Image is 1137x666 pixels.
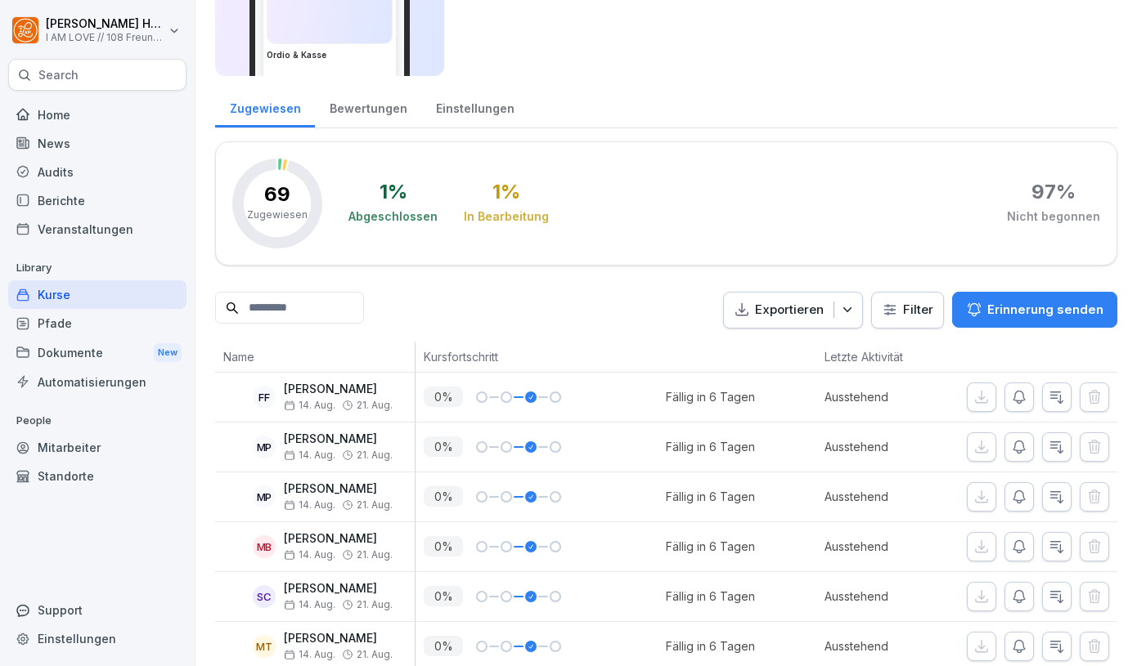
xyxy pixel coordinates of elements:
div: Fällig in 6 Tagen [666,588,755,605]
a: Berichte [8,186,187,215]
span: 14. Aug. [284,599,335,610]
div: FF [253,386,276,409]
a: Kurse [8,280,187,309]
div: MT [253,635,276,658]
div: Dokumente [8,337,187,368]
button: Filter [872,293,943,328]
p: 0 % [424,436,463,457]
span: 14. Aug. [284,449,335,461]
span: 21. Aug. [357,549,393,561]
a: Audits [8,158,187,186]
span: 21. Aug. [357,599,393,610]
p: 69 [264,185,290,204]
p: [PERSON_NAME] [284,532,393,546]
div: Fällig in 6 Tagen [666,488,755,505]
p: 0 % [424,387,463,407]
p: Kursfortschritt [424,348,658,365]
span: 21. Aug. [357,499,393,511]
p: [PERSON_NAME] [284,382,393,396]
p: Ausstehend [825,488,942,505]
div: 1 % [380,182,407,202]
span: 14. Aug. [284,649,335,660]
p: [PERSON_NAME] [284,632,393,646]
div: In Bearbeitung [464,208,549,225]
p: Ausstehend [825,388,942,405]
a: News [8,129,187,158]
p: Library [8,255,187,281]
span: 14. Aug. [284,400,335,411]
div: MP [253,436,276,458]
p: 0 % [424,486,463,507]
p: Search [38,67,79,83]
a: Zugewiesen [215,86,315,127]
div: Fällig in 6 Tagen [666,637,755,655]
p: Name [223,348,407,365]
div: Fällig in 6 Tagen [666,388,755,405]
p: People [8,408,187,434]
a: DokumenteNew [8,337,187,368]
p: Ausstehend [825,637,942,655]
span: 21. Aug. [357,449,393,461]
div: SC [253,585,276,608]
p: Ausstehend [825,438,942,455]
div: Fällig in 6 Tagen [666,538,755,555]
p: Zugewiesen [247,208,308,222]
div: Filter [882,302,933,318]
p: [PERSON_NAME] [284,432,393,446]
a: Mitarbeiter [8,433,187,462]
p: 0 % [424,536,463,556]
p: [PERSON_NAME] [284,582,393,596]
p: 0 % [424,636,463,656]
div: New [154,343,182,362]
a: Einstellungen [421,86,528,127]
p: I AM LOVE // 108 Freunde GmbH [46,32,165,43]
a: Bewertungen [315,86,421,127]
p: Erinnerung senden [987,301,1103,319]
div: MP [253,485,276,508]
div: Support [8,596,187,624]
div: Nicht begonnen [1007,208,1100,225]
button: Erinnerung senden [952,292,1117,328]
span: 14. Aug. [284,549,335,561]
span: 14. Aug. [284,499,335,511]
div: Abgeschlossen [348,208,438,225]
span: 21. Aug. [357,400,393,411]
div: Fällig in 6 Tagen [666,438,755,455]
p: Exportieren [755,301,824,320]
p: [PERSON_NAME] Hoppenkamps [46,17,165,31]
a: Pfade [8,309,187,337]
h3: Ordio & Kasse [267,49,393,61]
a: Standorte [8,462,187,490]
p: [PERSON_NAME] [284,482,393,496]
div: MB [253,535,276,558]
p: Letzte Aktivität [825,348,933,365]
span: 21. Aug. [357,649,393,660]
a: Automatisierungen [8,368,187,396]
a: Veranstaltungen [8,215,187,244]
p: Ausstehend [825,538,942,555]
a: Einstellungen [8,624,187,653]
p: 0 % [424,586,463,606]
div: 1 % [492,182,520,202]
p: Ausstehend [825,588,942,605]
a: Home [8,101,187,129]
div: 97 % [1031,182,1076,202]
button: Exportieren [723,292,863,329]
